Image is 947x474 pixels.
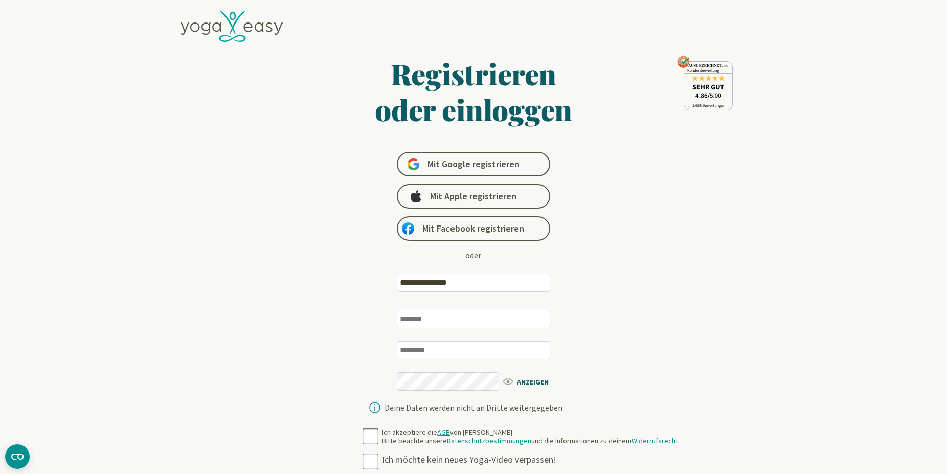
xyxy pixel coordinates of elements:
[632,436,678,445] a: Widerrufsrecht
[465,249,481,261] div: oder
[397,184,550,209] a: Mit Apple registrieren
[5,444,30,469] button: CMP-Widget öffnen
[422,222,524,235] span: Mit Facebook registrieren
[382,454,684,466] div: Ich möchte kein neues Yoga-Video verpassen!
[397,216,550,241] a: Mit Facebook registrieren
[385,403,562,412] div: Deine Daten werden nicht an Dritte weitergegeben
[276,56,671,127] h1: Registrieren oder einloggen
[427,158,520,170] span: Mit Google registrieren
[502,375,560,388] span: ANZEIGEN
[437,427,450,437] a: AGB
[382,428,680,446] div: Ich akzeptiere die von [PERSON_NAME] Bitte beachte unsere und die Informationen zu deinem .
[397,152,550,176] a: Mit Google registrieren
[677,56,733,110] img: ausgezeichnet_seal.png
[447,436,531,445] a: Datenschutzbestimmungen
[430,190,516,202] span: Mit Apple registrieren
